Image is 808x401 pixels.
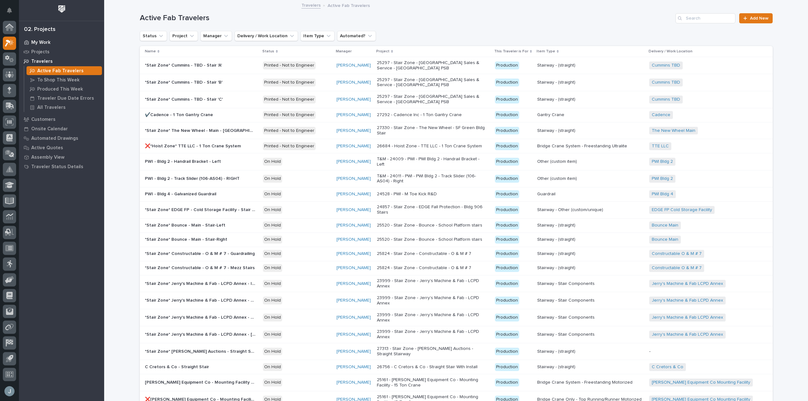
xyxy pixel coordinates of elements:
[140,326,773,343] tr: *Stair Zone* Jerry's Machine & Fab - LCPD Annex - [GEOGRAPHIC_DATA] - REVISED*Stair Zone* Jerry's...
[263,111,316,119] div: Printed - Not to Engineer
[263,331,282,339] div: On Hold
[336,332,371,337] a: [PERSON_NAME]
[652,80,680,85] a: Cummins TBD
[537,127,577,133] p: Stairway - (straight)
[377,312,487,323] p: 23999 - Stair Zone - Jerry's Machine & Fab - LCPD Annex
[263,264,282,272] div: On Hold
[336,364,371,370] a: [PERSON_NAME]
[495,331,519,339] div: Production
[145,127,257,133] p: *Stair Zone* The New Wheel - Main - SF Green Bldg Stair
[263,221,282,229] div: On Hold
[336,298,371,303] a: [PERSON_NAME]
[377,265,487,271] p: 25824 - Stair Zone - Constructable - O & M # 7
[652,298,723,303] a: Jerry's Machine & Fab LCPD Annex
[495,348,519,356] div: Production
[537,48,555,55] p: Item Type
[145,314,257,320] p: *Stair Zone* Jerry's Machine & Fab - LCPD Annex - North Stairway - REVISED
[336,265,371,271] a: [PERSON_NAME]
[495,221,519,229] div: Production
[140,233,773,247] tr: *Stair Zone* Bounce - Main - Stair-Right*Stair Zone* Bounce - Main - Stair-Right On Hold[PERSON_N...
[140,343,773,360] tr: *Stair Zone* [PERSON_NAME] Auctions - Straight Stairway*Stair Zone* [PERSON_NAME] Auctions - Stra...
[537,175,578,181] p: Other (custom item)
[537,297,596,303] p: Stairway - Stair Components
[145,348,257,354] p: *Stair Zone* [PERSON_NAME] Auctions - Straight Stairway
[19,115,104,124] a: Customers
[495,62,519,69] div: Production
[145,111,214,118] p: ✔️Cadence - 1 Ton Gantry Crane
[652,251,702,257] a: Constructable O & M # 7
[145,297,257,303] p: *Stair Zone* Jerry's Machine & Fab - LCPD Annex - East Stairway - REVISED
[31,49,50,55] p: Projects
[537,348,577,354] p: Stairway - (straight)
[376,48,389,55] p: Project
[145,363,210,370] p: C Cretors & Co - Straight Stair
[263,127,316,135] div: Printed - Not to Engineer
[24,103,104,112] a: All Travelers
[336,251,371,257] a: [PERSON_NAME]
[377,204,487,215] p: 24857 - Stair Zone - EDGE Fall Protection - Bldg 906 Stairs
[652,192,673,197] a: PWI Bldg 4
[19,162,104,171] a: Traveler Status Details
[377,156,487,167] p: T&M - 24009 - PWI - PWI Bldg 2 - Handrail Bracket - Left
[19,124,104,133] a: Onsite Calendar
[300,31,335,41] button: Item Type
[140,275,773,292] tr: *Stair Zone* Jerry's Machine & Fab - LCPD Annex - Interior Locker Room Stair Mod*Stair Zone* Jerr...
[140,170,773,187] tr: PWI - Bldg 2 - Track Slider (106-AS04) - RIGHTPWI - Bldg 2 - Track Slider (106-AS04) - RIGHT On H...
[377,60,487,71] p: 25297 - Stair Zone - [GEOGRAPHIC_DATA] Sales & Service - [GEOGRAPHIC_DATA] PSB
[145,280,257,286] p: *Stair Zone* Jerry's Machine & Fab - LCPD Annex - Interior Locker Room Stair Mod
[8,8,16,18] div: Notifications
[537,111,566,118] p: Gantry Crane
[263,62,316,69] div: Printed - Not to Engineer
[537,190,557,197] p: Guardrail
[377,223,487,228] p: 25520 - Stair Zone - Bounce - School Platform stairs
[377,251,487,257] p: 25824 - Stair Zone - Constructable - O & M # 7
[652,144,669,149] a: TTE LLC
[336,128,371,133] a: [PERSON_NAME]
[537,206,604,213] p: Stairway - Other (custom/unique)
[750,16,769,21] span: Add New
[145,62,223,68] p: *Stair Zone* Cummins - TBD - Stair 'A'
[652,237,678,242] a: Bounce Main
[336,144,371,149] a: [PERSON_NAME]
[336,207,371,213] a: [PERSON_NAME]
[336,349,371,354] a: [PERSON_NAME]
[263,297,282,304] div: On Hold
[263,236,282,244] div: On Hold
[145,206,257,213] p: *Stair Zone* EDGE FP - Cold Storage Facility - Stair & Ship Ladder
[336,281,371,286] a: [PERSON_NAME]
[37,77,80,83] p: To Shop This Week
[495,264,519,272] div: Production
[140,374,773,391] tr: [PERSON_NAME] Equipment Co - Mounting Facility - 15 Ton Crane System[PERSON_NAME] Equipment Co - ...
[495,127,519,135] div: Production
[140,360,773,374] tr: C Cretors & Co - Straight StairC Cretors & Co - Straight Stair On Hold[PERSON_NAME] 26756 - C Cre...
[200,31,232,41] button: Manager
[495,206,519,214] div: Production
[31,40,50,45] p: My Work
[145,331,257,337] p: *Stair Zone* Jerry's Machine & Fab - LCPD Annex - South Stairway - REVISED
[652,63,680,68] a: Cummins TBD
[537,264,577,271] p: Stairway - (straight)
[31,136,78,141] p: Automated Drawings
[19,152,104,162] a: Assembly View
[140,108,773,122] tr: ✔️Cadence - 1 Ton Gantry Crane✔️Cadence - 1 Ton Gantry Crane Printed - Not to Engineer[PERSON_NAM...
[377,329,487,340] p: 23999 - Stair Zone - Jerry's Machine & Fab - LCPD Annex
[263,363,282,371] div: On Hold
[495,379,519,386] div: Production
[652,380,750,385] a: [PERSON_NAME] Equipment Co Mounting Facility
[537,379,634,385] p: Bridge Crane System - Freestanding Motorized
[652,315,723,320] a: Jerry's Machine & Fab LCPD Annex
[337,31,376,41] button: Automated?
[19,143,104,152] a: Active Quotes
[140,292,773,309] tr: *Stair Zone* Jerry's Machine & Fab - LCPD Annex - East Stairway - REVISED*Stair Zone* Jerry's Mac...
[495,111,519,119] div: Production
[37,96,94,101] p: Traveler Due Date Errors
[377,346,487,357] p: 27313 - Stair Zone - [PERSON_NAME] Auctions - Straight Stairway
[301,1,321,9] a: Travelers
[377,192,487,197] p: 24528 - PWI - M Toe Kick R&D
[24,66,104,75] a: Active Fab Travelers
[494,48,528,55] p: This Traveler is For
[140,187,773,201] tr: PWI - Bldg 4 - Galvanized GuardrailPWI - Bldg 4 - Galvanized Guardrail On Hold[PERSON_NAME] 24528...
[495,280,519,288] div: Production
[19,133,104,143] a: Automated Drawings
[24,85,104,93] a: Produced This Week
